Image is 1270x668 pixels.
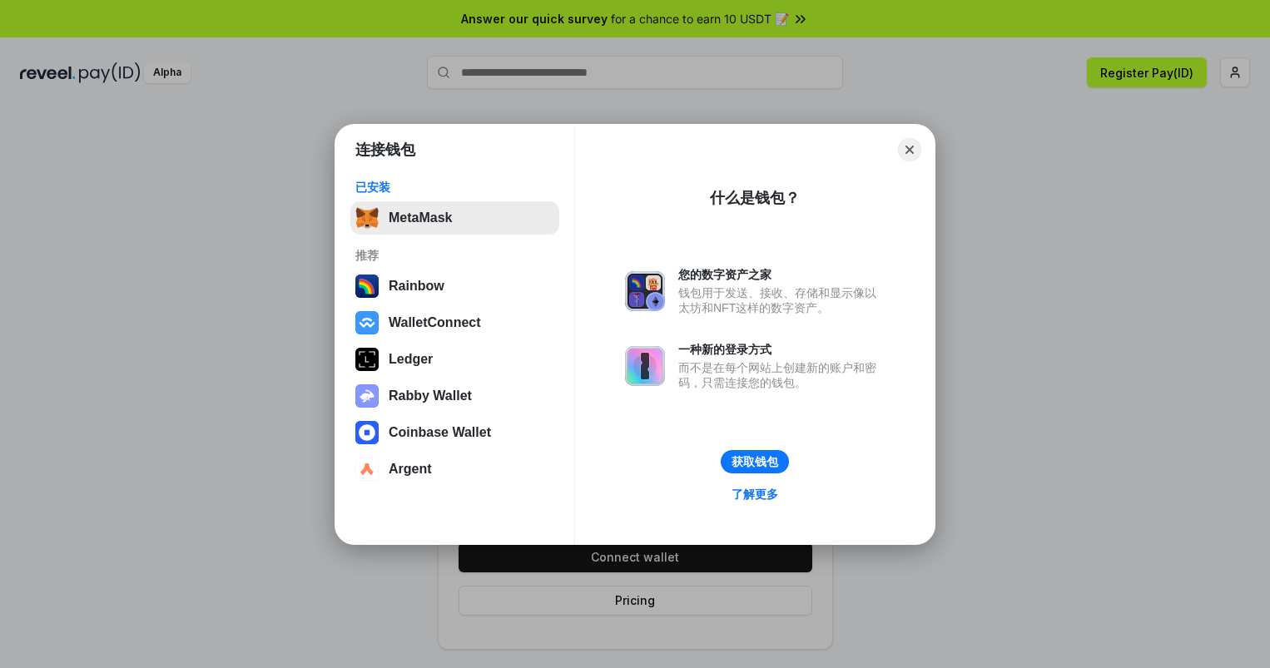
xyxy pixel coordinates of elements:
button: Ledger [350,343,559,376]
div: WalletConnect [389,315,481,330]
button: Coinbase Wallet [350,416,559,449]
img: svg+xml,%3Csvg%20width%3D%22120%22%20height%3D%22120%22%20viewBox%3D%220%200%20120%20120%22%20fil... [355,275,379,298]
h1: 连接钱包 [355,140,415,160]
img: svg+xml,%3Csvg%20width%3D%2228%22%20height%3D%2228%22%20viewBox%3D%220%200%2028%2028%22%20fill%3D... [355,311,379,334]
button: MetaMask [350,201,559,235]
button: Close [898,138,921,161]
img: svg+xml,%3Csvg%20xmlns%3D%22http%3A%2F%2Fwww.w3.org%2F2000%2Fsvg%22%20fill%3D%22none%22%20viewBox... [625,346,665,386]
a: 了解更多 [722,483,788,505]
div: 了解更多 [732,487,778,502]
div: Rainbow [389,279,444,294]
div: MetaMask [389,210,452,225]
img: svg+xml,%3Csvg%20width%3D%2228%22%20height%3D%2228%22%20viewBox%3D%220%200%2028%2028%22%20fill%3D... [355,421,379,444]
div: 获取钱包 [732,454,778,469]
div: 钱包用于发送、接收、存储和显示像以太坊和NFT这样的数字资产。 [678,285,885,315]
div: Ledger [389,352,433,367]
div: 已安装 [355,180,554,195]
button: 获取钱包 [721,450,789,473]
img: svg+xml,%3Csvg%20xmlns%3D%22http%3A%2F%2Fwww.w3.org%2F2000%2Fsvg%22%20fill%3D%22none%22%20viewBox... [625,271,665,311]
div: 而不是在每个网站上创建新的账户和密码，只需连接您的钱包。 [678,360,885,390]
div: 一种新的登录方式 [678,342,885,357]
button: Rainbow [350,270,559,303]
img: svg+xml,%3Csvg%20xmlns%3D%22http%3A%2F%2Fwww.w3.org%2F2000%2Fsvg%22%20width%3D%2228%22%20height%3... [355,348,379,371]
div: Rabby Wallet [389,388,472,403]
img: svg+xml,%3Csvg%20width%3D%2228%22%20height%3D%2228%22%20viewBox%3D%220%200%2028%2028%22%20fill%3D... [355,458,379,481]
div: Argent [389,462,432,477]
button: Argent [350,453,559,486]
button: Rabby Wallet [350,379,559,413]
div: 您的数字资产之家 [678,267,885,282]
button: WalletConnect [350,306,559,339]
div: Coinbase Wallet [389,425,491,440]
div: 什么是钱包？ [710,188,800,208]
img: svg+xml,%3Csvg%20xmlns%3D%22http%3A%2F%2Fwww.w3.org%2F2000%2Fsvg%22%20fill%3D%22none%22%20viewBox... [355,384,379,408]
img: svg+xml,%3Csvg%20fill%3D%22none%22%20height%3D%2233%22%20viewBox%3D%220%200%2035%2033%22%20width%... [355,206,379,230]
div: 推荐 [355,248,554,263]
